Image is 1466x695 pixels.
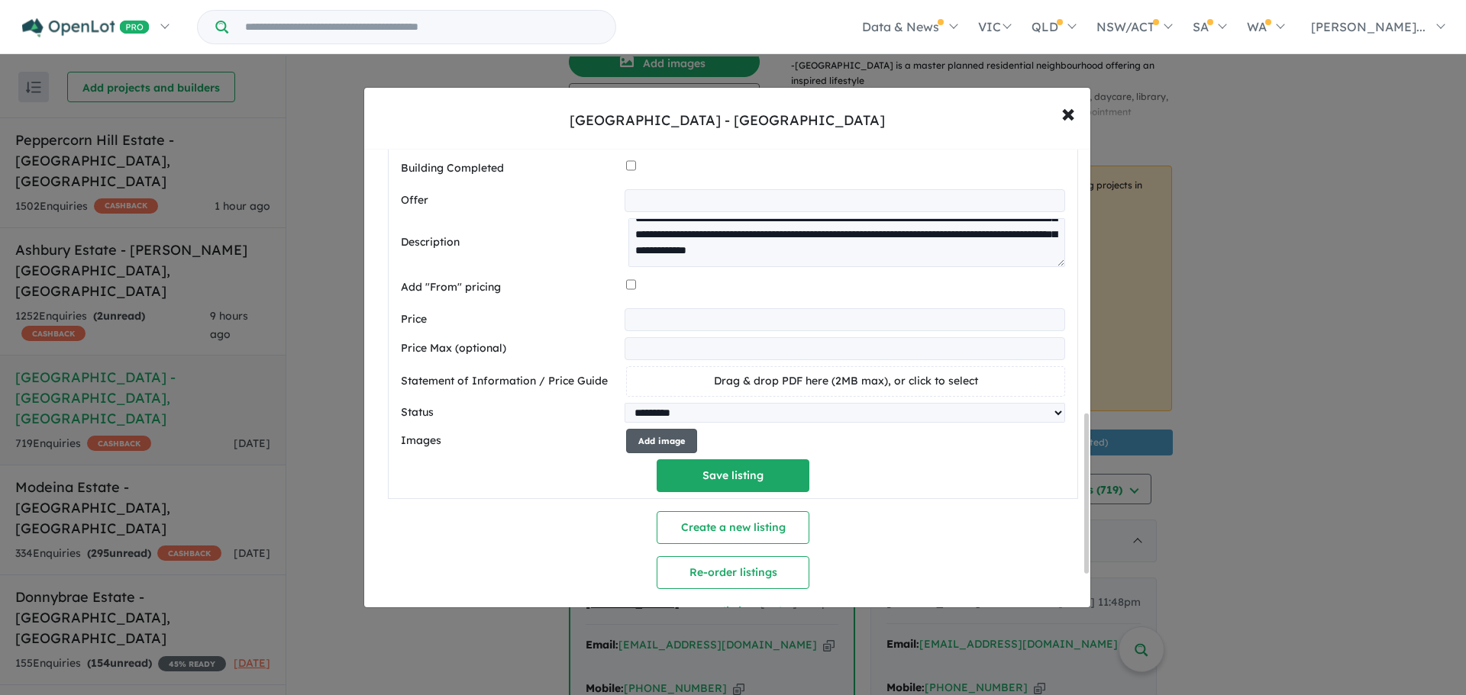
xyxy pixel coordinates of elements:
[401,339,618,358] label: Price Max (optional)
[401,310,618,329] label: Price
[1311,19,1426,34] span: [PERSON_NAME]...
[626,429,697,454] button: Add image
[401,372,620,391] label: Statement of Information / Price Guide
[657,556,809,589] button: Re-order listings
[714,374,978,388] span: Drag & drop PDF here (2MB max), or click to select
[1061,96,1075,129] span: ×
[657,459,809,492] button: Save listing
[560,595,906,628] button: Set-up listing feed
[231,11,612,43] input: Try estate name, suburb, builder or developer
[401,159,620,178] label: Building Completed
[401,278,620,297] label: Add "From" pricing
[401,432,620,450] label: Images
[401,404,618,422] label: Status
[401,191,618,210] label: Offer
[657,511,809,544] button: Create a new listing
[401,233,622,252] label: Description
[570,111,885,130] div: [GEOGRAPHIC_DATA] - [GEOGRAPHIC_DATA]
[22,18,150,37] img: Openlot PRO Logo White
